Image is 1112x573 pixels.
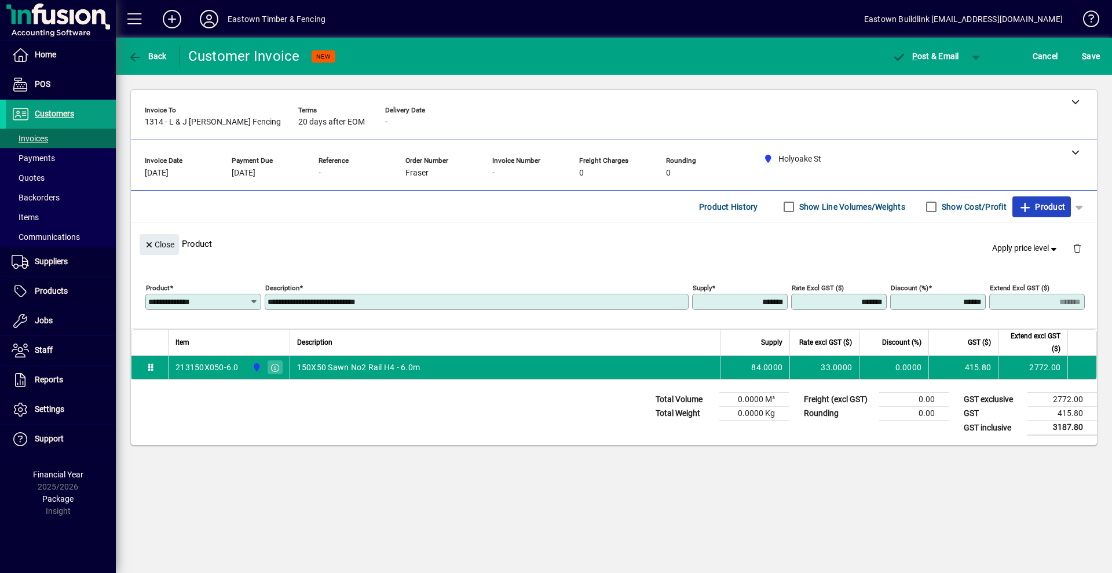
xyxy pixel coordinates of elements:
span: - [385,118,387,127]
span: Backorders [12,193,60,202]
button: Cancel [1030,46,1061,67]
span: Financial Year [33,470,83,479]
button: Post & Email [886,46,965,67]
span: Description [297,336,332,349]
div: Eastown Timber & Fencing [228,10,325,28]
button: Product History [694,196,763,217]
a: Home [6,41,116,70]
div: 213150X050-6.0 [175,362,239,373]
a: Payments [6,148,116,168]
td: 415.80 [928,356,998,379]
span: Customers [35,109,74,118]
span: 84.0000 [751,362,782,373]
td: 2772.00 [1027,393,1097,407]
app-page-header-button: Delete [1063,243,1091,253]
a: Reports [6,366,116,395]
span: Support [35,434,64,443]
td: Total Weight [650,407,719,421]
a: Support [6,425,116,454]
div: 33.0000 [797,362,852,373]
span: ave [1082,47,1100,65]
span: Package [42,494,74,503]
td: 0.00 [879,407,949,421]
span: 1314 - L & J [PERSON_NAME] Fencing [145,118,281,127]
span: Invoices [12,134,48,143]
a: Knowledge Base [1074,2,1098,40]
label: Show Cost/Profit [939,201,1007,213]
button: Apply price level [987,238,1064,259]
span: Apply price level [992,242,1059,254]
td: GST inclusive [958,421,1027,435]
app-page-header-button: Back [116,46,180,67]
span: Extend excl GST ($) [1005,330,1060,355]
span: NEW [316,53,331,60]
span: Reports [35,375,63,384]
div: Eastown Buildlink [EMAIL_ADDRESS][DOMAIN_NAME] [864,10,1063,28]
button: Delete [1063,234,1091,262]
td: Rounding [798,407,879,421]
span: Settings [35,404,64,414]
td: 3187.80 [1027,421,1097,435]
td: 415.80 [1027,407,1097,421]
a: Suppliers [6,247,116,276]
span: P [912,52,917,61]
span: Holyoake St [249,361,262,374]
mat-label: Description [265,284,299,292]
td: 0.0000 M³ [719,393,789,407]
span: Cancel [1033,47,1058,65]
mat-label: Product [146,284,170,292]
button: Save [1079,46,1103,67]
span: Items [12,213,39,222]
span: Back [128,52,167,61]
mat-label: Discount (%) [891,284,928,292]
td: Total Volume [650,393,719,407]
span: 150X50 Sawn No2 Rail H4 - 6.0m [297,362,420,373]
a: Backorders [6,188,116,207]
span: Item [175,336,189,349]
a: Items [6,207,116,227]
a: Quotes [6,168,116,188]
span: 0 [579,169,584,178]
span: Payments [12,154,55,163]
td: GST [958,407,1027,421]
a: Jobs [6,306,116,335]
a: Invoices [6,129,116,148]
td: GST exclusive [958,393,1027,407]
td: 0.00 [879,393,949,407]
td: Freight (excl GST) [798,393,879,407]
span: Product [1018,198,1065,216]
a: Settings [6,395,116,424]
span: Rate excl GST ($) [799,336,852,349]
span: Supply [761,336,782,349]
span: GST ($) [968,336,991,349]
td: 2772.00 [998,356,1067,379]
span: Home [35,50,56,59]
span: Product History [699,198,758,216]
span: Communications [12,232,80,242]
span: S [1082,52,1087,61]
span: Fraser [405,169,429,178]
span: Suppliers [35,257,68,266]
a: Staff [6,336,116,365]
button: Back [125,46,170,67]
td: 0.0000 Kg [719,407,789,421]
mat-label: Supply [693,284,712,292]
app-page-header-button: Close [137,239,182,249]
div: Customer Invoice [188,47,300,65]
div: Product [131,222,1097,265]
span: Staff [35,345,53,355]
mat-label: Extend excl GST ($) [990,284,1049,292]
span: 20 days after EOM [298,118,365,127]
span: - [492,169,495,178]
button: Close [140,234,179,255]
span: Discount (%) [882,336,921,349]
span: Close [144,235,174,254]
td: 0.0000 [859,356,928,379]
span: POS [35,79,50,89]
a: POS [6,70,116,99]
span: ost & Email [892,52,959,61]
button: Profile [191,9,228,30]
button: Add [153,9,191,30]
span: 0 [666,169,671,178]
span: - [319,169,321,178]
